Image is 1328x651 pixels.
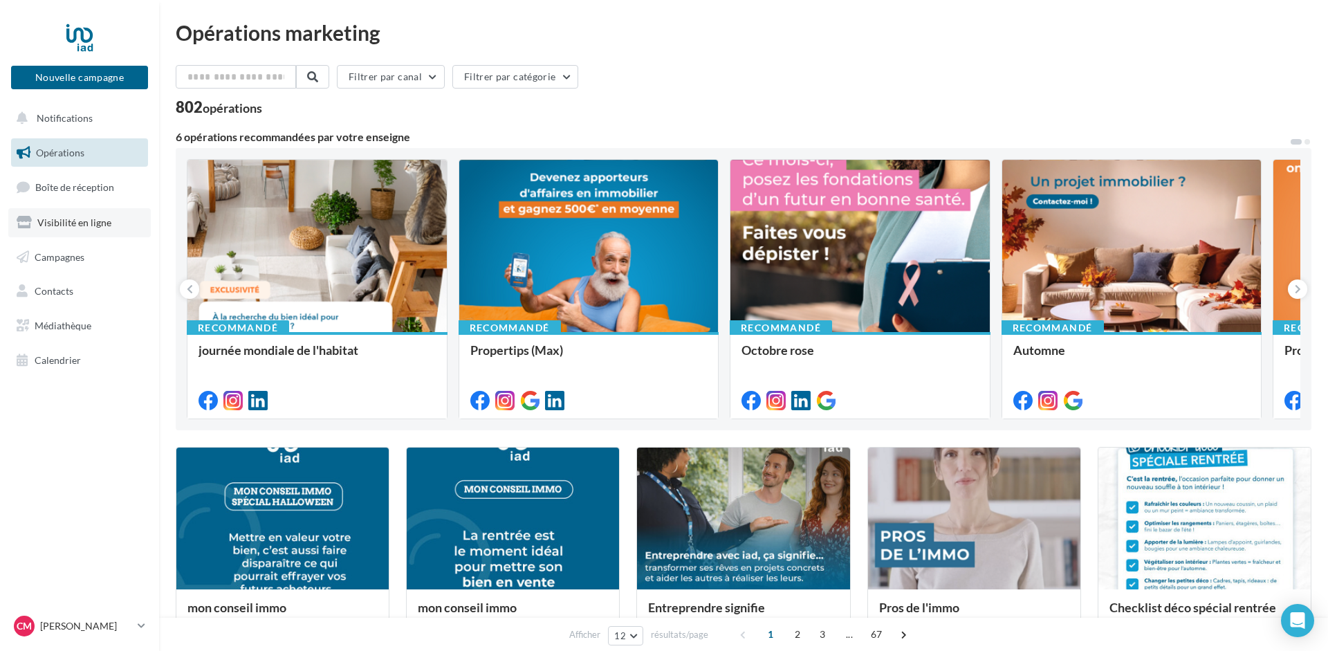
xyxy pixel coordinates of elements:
[176,131,1289,143] div: 6 opérations recommandées par votre enseigne
[35,285,73,297] span: Contacts
[8,172,151,202] a: Boîte de réception
[1013,343,1251,371] div: Automne
[759,623,782,645] span: 1
[730,320,832,336] div: Recommandé
[11,66,148,89] button: Nouvelle campagne
[8,311,151,340] a: Médiathèque
[786,623,809,645] span: 2
[203,102,262,114] div: opérations
[459,320,561,336] div: Recommandé
[35,250,84,262] span: Campagnes
[8,277,151,306] a: Contacts
[608,626,643,645] button: 12
[187,320,289,336] div: Recommandé
[35,354,81,366] span: Calendrier
[199,343,436,371] div: journée mondiale de l'habitat
[187,600,378,628] div: mon conseil immo
[176,100,262,115] div: 802
[838,623,860,645] span: ...
[337,65,445,89] button: Filtrer par canal
[811,623,833,645] span: 3
[17,619,32,633] span: CM
[176,22,1311,43] div: Opérations marketing
[8,104,145,133] button: Notifications
[8,243,151,272] a: Campagnes
[35,181,114,193] span: Boîte de réception
[452,65,578,89] button: Filtrer par catégorie
[37,217,111,228] span: Visibilité en ligne
[569,628,600,641] span: Afficher
[614,630,626,641] span: 12
[35,320,91,331] span: Médiathèque
[40,619,132,633] p: [PERSON_NAME]
[8,208,151,237] a: Visibilité en ligne
[37,112,93,124] span: Notifications
[648,600,838,628] div: Entreprendre signifie
[470,343,708,371] div: Propertips (Max)
[865,623,888,645] span: 67
[879,600,1069,628] div: Pros de l'immo
[418,600,608,628] div: mon conseil immo
[8,346,151,375] a: Calendrier
[8,138,151,167] a: Opérations
[651,628,708,641] span: résultats/page
[1109,600,1300,628] div: Checklist déco spécial rentrée
[36,147,84,158] span: Opérations
[1281,604,1314,637] div: Open Intercom Messenger
[741,343,979,371] div: Octobre rose
[11,613,148,639] a: CM [PERSON_NAME]
[1002,320,1104,336] div: Recommandé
